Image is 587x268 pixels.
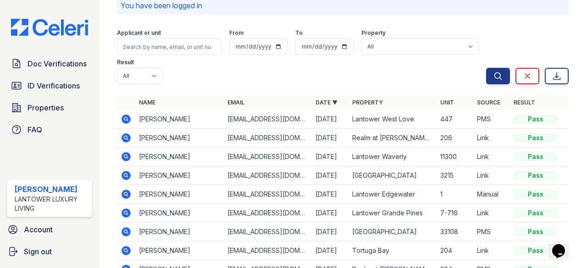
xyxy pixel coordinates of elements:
td: [DATE] [312,129,349,148]
div: [PERSON_NAME] [15,184,88,195]
td: [DATE] [312,110,349,129]
td: Lantower Grande Pines [349,204,437,223]
a: Email [227,99,244,106]
td: [EMAIL_ADDRESS][DOMAIN_NAME] [224,223,312,241]
iframe: chat widget [548,231,578,259]
td: 33108 [437,223,473,241]
label: Result [117,59,134,66]
td: [DATE] [312,241,349,260]
td: Realm at [PERSON_NAME][GEOGRAPHIC_DATA] [349,129,437,148]
td: [DATE] [312,204,349,223]
td: 204 [437,241,473,260]
a: Sign out [4,242,95,261]
div: Pass [514,115,558,124]
td: PMS [473,110,510,129]
a: Date ▼ [316,99,338,106]
td: [PERSON_NAME] [135,166,223,185]
td: [PERSON_NAME] [135,148,223,166]
td: Lantower Edgewater [349,185,437,204]
div: Pass [514,171,558,180]
span: Sign out [24,246,52,257]
a: ID Verifications [7,77,92,95]
a: Account [4,220,95,239]
label: Property [361,29,386,37]
td: [DATE] [312,148,349,166]
td: 1 [437,185,473,204]
div: Pass [514,227,558,236]
td: [PERSON_NAME] [135,204,223,223]
td: Link [473,166,510,185]
div: Pass [514,208,558,218]
td: Link [473,241,510,260]
td: [DATE] [312,223,349,241]
a: Name [139,99,155,106]
td: [PERSON_NAME] [135,185,223,204]
td: [EMAIL_ADDRESS][DOMAIN_NAME] [224,129,312,148]
span: Doc Verifications [28,58,87,69]
a: Property [352,99,383,106]
span: Properties [28,102,64,113]
label: From [229,29,244,37]
td: Manual [473,185,510,204]
span: FAQ [28,124,42,135]
img: CE_Logo_Blue-a8612792a0a2168367f1c8372b55b34899dd931a85d93a1a3d3e32e68fde9ad4.png [4,19,95,36]
td: [PERSON_NAME] [135,241,223,260]
td: [EMAIL_ADDRESS][DOMAIN_NAME] [224,204,312,223]
td: Lantower Waverly [349,148,437,166]
a: Doc Verifications [7,55,92,73]
div: Pass [514,152,558,161]
span: ID Verifications [28,80,80,91]
div: Pass [514,133,558,142]
td: 11300 [437,148,473,166]
div: Pass [514,246,558,255]
a: Result [514,99,535,106]
td: [EMAIL_ADDRESS][DOMAIN_NAME] [224,241,312,260]
td: [EMAIL_ADDRESS][DOMAIN_NAME] [224,166,312,185]
span: Account [24,224,53,235]
td: [PERSON_NAME] [135,110,223,129]
a: Unit [440,99,454,106]
td: Link [473,148,510,166]
td: [PERSON_NAME] [135,223,223,241]
div: Pass [514,190,558,199]
label: To [295,29,303,37]
td: 3215 [437,166,473,185]
a: FAQ [7,120,92,139]
td: Link [473,129,510,148]
a: Properties [7,98,92,117]
td: [GEOGRAPHIC_DATA] [349,166,437,185]
td: 206 [437,129,473,148]
td: Link [473,204,510,223]
input: Search by name, email, or unit number [117,38,222,55]
div: Lantower Luxury Living [15,195,88,213]
td: Tortuga Bay [349,241,437,260]
td: [DATE] [312,185,349,204]
td: 7-716 [437,204,473,223]
td: [PERSON_NAME] [135,129,223,148]
td: 447 [437,110,473,129]
td: PMS [473,223,510,241]
td: [EMAIL_ADDRESS][DOMAIN_NAME] [224,110,312,129]
td: [GEOGRAPHIC_DATA] [349,223,437,241]
td: [EMAIL_ADDRESS][DOMAIN_NAME] [224,148,312,166]
a: Source [477,99,500,106]
label: Applicant or unit [117,29,161,37]
td: [DATE] [312,166,349,185]
td: [EMAIL_ADDRESS][DOMAIN_NAME] [224,185,312,204]
td: Lantower West Love [349,110,437,129]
